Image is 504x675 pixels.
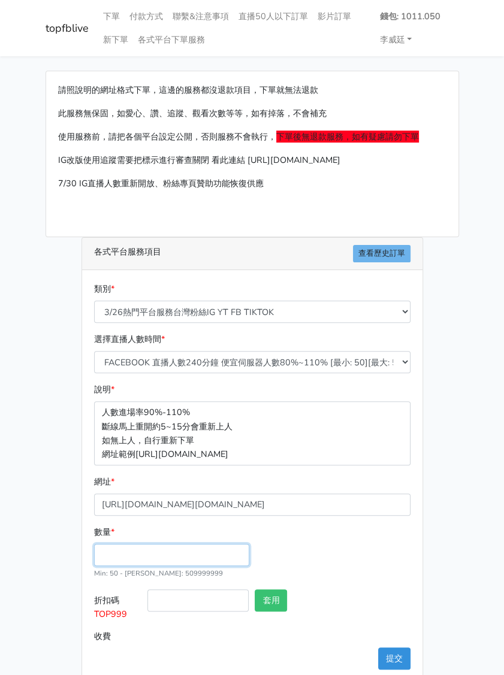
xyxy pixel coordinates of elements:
[255,589,287,612] button: 套用
[91,625,145,647] label: 收費
[94,525,114,539] label: 數量
[46,17,89,40] a: topfblive
[94,332,165,346] label: 選擇直播人數時間
[313,5,356,28] a: 影片訂單
[276,131,419,143] span: 下單後無退款服務，如有疑慮請勿下單
[168,5,234,28] a: 聯繫&注意事項
[94,282,114,296] label: 類別
[380,10,440,22] strong: 錢包: 1011.050
[375,28,417,52] a: 李威廷
[133,28,210,52] a: 各式平台下單服務
[58,107,446,120] p: 此服務無保固，如愛心、讚、追蹤、觀看次數等等，如有掉落，不會補充
[375,5,445,28] a: 錢包: 1011.050
[58,153,446,167] p: IG改版使用追蹤需要把標示進行審查關閉 看此連結 [URL][DOMAIN_NAME]
[94,608,127,620] span: TOP999
[98,5,125,28] a: 下單
[98,28,133,52] a: 新下單
[58,177,446,190] p: 7/30 IG直播人數重新開放、粉絲專頁贊助功能恢復供應
[94,383,114,396] label: 說明
[58,83,446,97] p: 請照說明的網址格式下單，這邊的服務都沒退款項目，下單就無法退款
[94,568,223,578] small: Min: 50 - [PERSON_NAME]: 509999999
[378,647,411,670] button: 提交
[353,245,411,262] a: 查看歷史訂單
[94,494,411,516] input: 這邊填入網址
[58,130,446,144] p: 使用服務前，請把各個平台設定公開，否則服務不會執行，
[234,5,313,28] a: 直播50人以下訂單
[82,238,422,270] div: 各式平台服務項目
[91,589,145,625] label: 折扣碼
[94,401,411,465] p: 人數進場率90%-110% 斷線馬上重開約5~15分會重新上人 如無上人，自行重新下單 網址範例[URL][DOMAIN_NAME]
[125,5,168,28] a: 付款方式
[94,475,114,489] label: 網址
